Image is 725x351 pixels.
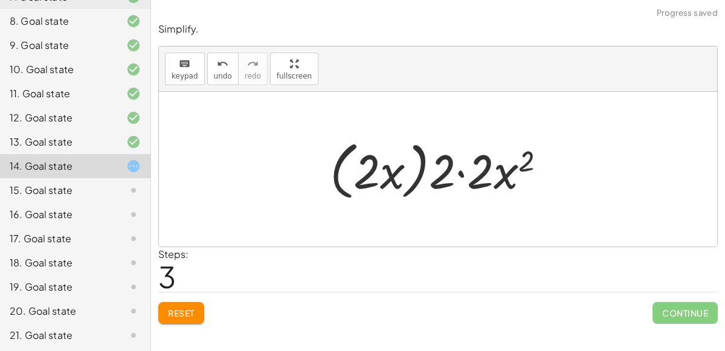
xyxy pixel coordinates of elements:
i: Task finished and correct. [126,14,141,28]
i: Task finished and correct. [126,135,141,149]
button: keyboardkeypad [165,53,205,85]
i: Task finished and correct. [126,62,141,77]
div: 21. Goal state [10,328,107,343]
i: Task finished and correct. [126,86,141,101]
div: 19. Goal state [10,280,107,294]
button: redoredo [238,53,268,85]
span: Reset [168,308,195,318]
i: Task not started. [126,328,141,343]
i: redo [247,57,259,71]
i: Task not started. [126,256,141,270]
i: Task not started. [126,207,141,222]
div: 20. Goal state [10,304,107,318]
div: 13. Goal state [10,135,107,149]
i: undo [217,57,228,71]
span: 3 [158,258,176,295]
div: 17. Goal state [10,231,107,246]
div: 9. Goal state [10,38,107,53]
button: undoundo [207,53,239,85]
span: Progress saved [657,7,718,19]
span: redo [245,72,261,80]
div: 14. Goal state [10,159,107,173]
button: fullscreen [270,53,318,85]
label: Steps: [158,248,188,260]
i: Task not started. [126,183,141,198]
p: Simplify. [158,22,718,36]
i: Task not started. [126,280,141,294]
i: Task finished and correct. [126,111,141,125]
div: 15. Goal state [10,183,107,198]
div: 11. Goal state [10,86,107,101]
div: 16. Goal state [10,207,107,222]
span: undo [214,72,232,80]
i: Task finished and correct. [126,38,141,53]
div: 18. Goal state [10,256,107,270]
span: fullscreen [277,72,312,80]
div: 8. Goal state [10,14,107,28]
i: Task started. [126,159,141,173]
button: Reset [158,302,204,324]
div: 10. Goal state [10,62,107,77]
i: Task not started. [126,304,141,318]
div: 12. Goal state [10,111,107,125]
span: keypad [172,72,198,80]
i: keyboard [179,57,190,71]
i: Task not started. [126,231,141,246]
